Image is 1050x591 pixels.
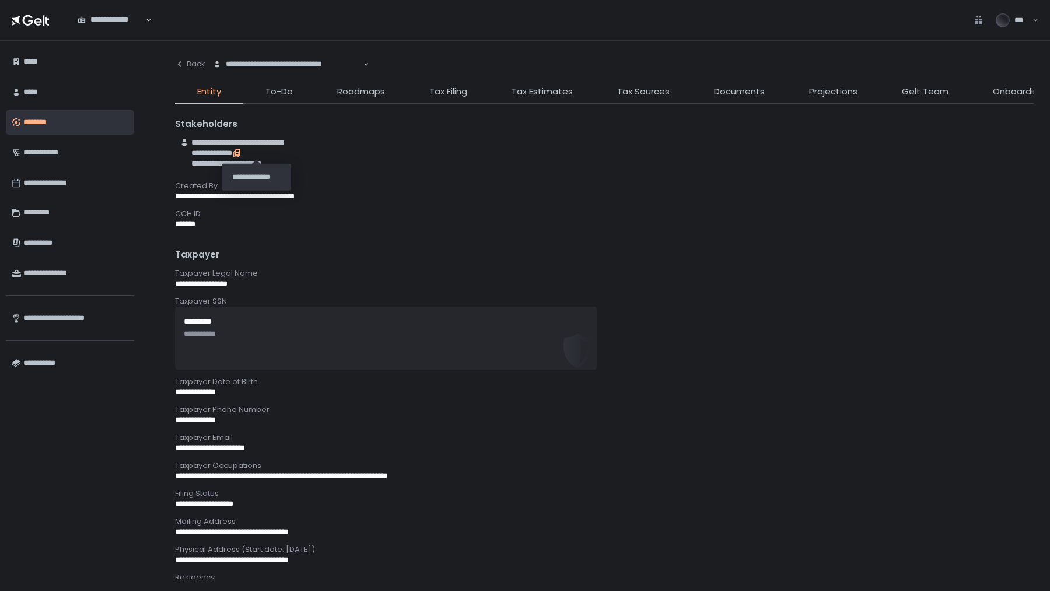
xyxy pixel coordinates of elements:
[714,85,765,98] span: Documents
[175,488,1034,499] div: Filing Status
[429,85,467,98] span: Tax Filing
[175,59,205,69] div: Back
[175,516,1034,527] div: Mailing Address
[617,85,670,98] span: Tax Sources
[902,85,949,98] span: Gelt Team
[175,377,1034,387] div: Taxpayer Date of Birth
[175,544,1034,555] div: Physical Address (Start date: [DATE])
[809,85,857,98] span: Projections
[175,181,1034,191] div: Created By
[512,85,573,98] span: Tax Estimates
[175,209,1034,219] div: CCH ID
[175,296,1034,307] div: Taxpayer SSN
[993,85,1044,98] span: Onboarding
[175,404,1034,415] div: Taxpayer Phone Number
[175,268,1034,279] div: Taxpayer Legal Name
[337,85,385,98] span: Roadmaps
[70,8,152,32] div: Search for option
[197,85,221,98] span: Entity
[175,432,1034,443] div: Taxpayer Email
[175,572,1034,583] div: Residency
[175,118,1034,131] div: Stakeholders
[78,25,145,37] input: Search for option
[213,69,362,81] input: Search for option
[175,460,1034,471] div: Taxpayer Occupations
[175,52,205,76] button: Back
[175,248,1034,262] div: Taxpayer
[265,85,293,98] span: To-Do
[205,52,369,76] div: Search for option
